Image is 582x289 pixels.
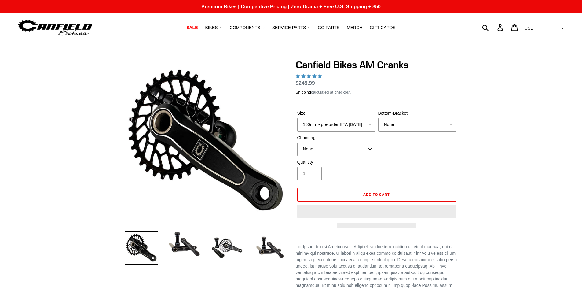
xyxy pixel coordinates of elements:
img: Load image into Gallery viewer, Canfield Bikes AM Cranks [125,231,158,265]
span: COMPONENTS [230,25,260,30]
img: Load image into Gallery viewer, Canfield Cranks [167,231,201,258]
button: COMPONENTS [227,24,268,32]
label: Quantity [297,159,375,165]
a: SALE [183,24,201,32]
button: SERVICE PARTS [269,24,313,32]
span: SALE [186,25,198,30]
input: Search [485,21,501,34]
span: Add to cart [363,192,390,197]
label: Bottom-Bracket [378,110,456,117]
span: BIKES [205,25,218,30]
a: GG PARTS [315,24,342,32]
a: MERCH [344,24,365,32]
button: Add to cart [297,188,456,202]
img: Load image into Gallery viewer, Canfield Bikes AM Cranks [210,231,244,265]
img: Canfield Bikes [17,18,93,37]
label: Chainring [297,135,375,141]
span: SERVICE PARTS [272,25,306,30]
a: Shipping [296,90,311,95]
div: calculated at checkout. [296,89,458,95]
h1: Canfield Bikes AM Cranks [296,59,458,71]
span: MERCH [347,25,362,30]
span: GG PARTS [318,25,339,30]
span: 4.97 stars [296,74,323,79]
span: $249.99 [296,80,315,86]
span: GIFT CARDS [370,25,396,30]
img: Canfield Bikes AM Cranks [126,60,285,220]
img: Load image into Gallery viewer, CANFIELD-AM_DH-CRANKS [253,231,287,265]
label: Size [297,110,375,117]
a: GIFT CARDS [367,24,399,32]
button: BIKES [202,24,225,32]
